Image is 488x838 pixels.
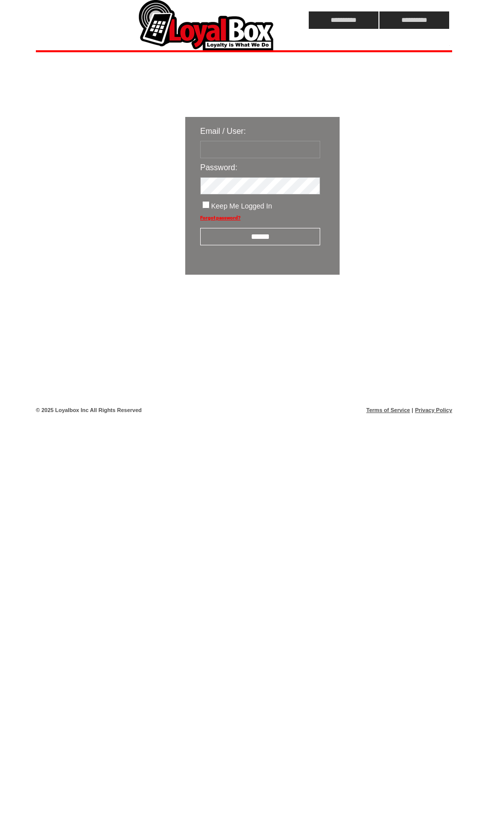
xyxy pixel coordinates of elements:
[200,127,246,135] span: Email / User:
[211,202,272,210] span: Keep Me Logged In
[36,407,142,413] span: © 2025 Loyalbox Inc All Rights Reserved
[200,163,238,172] span: Password:
[368,300,418,312] img: transparent.png
[200,215,241,220] a: Forgot password?
[415,407,452,413] a: Privacy Policy
[366,407,410,413] a: Terms of Service
[412,407,413,413] span: |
